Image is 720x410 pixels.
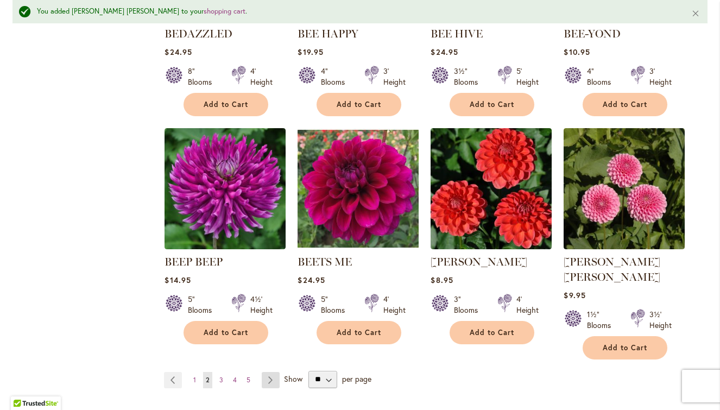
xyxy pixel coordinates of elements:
[165,47,192,57] span: $24.95
[383,66,406,87] div: 3' Height
[204,7,245,16] a: shopping cart
[431,255,527,268] a: [PERSON_NAME]
[454,66,484,87] div: 3½" Blooms
[165,255,223,268] a: BEEP BEEP
[516,66,539,87] div: 5' Height
[37,7,675,17] div: You added [PERSON_NAME] [PERSON_NAME] to your .
[193,376,196,384] span: 1
[564,27,621,40] a: BEE-YOND
[204,100,248,109] span: Add to Cart
[516,294,539,316] div: 4' Height
[284,373,302,383] span: Show
[431,275,453,285] span: $8.95
[298,241,419,251] a: BEETS ME
[587,66,617,87] div: 4" Blooms
[165,27,232,40] a: BEDAZZLED
[321,66,351,87] div: 4" Blooms
[317,321,401,344] button: Add to Cart
[317,93,401,116] button: Add to Cart
[470,100,514,109] span: Add to Cart
[165,275,191,285] span: $14.95
[583,93,667,116] button: Add to Cart
[564,241,685,251] a: BETTY ANNE
[206,376,210,384] span: 2
[603,100,647,109] span: Add to Cart
[250,66,273,87] div: 4' Height
[450,93,534,116] button: Add to Cart
[184,321,268,344] button: Add to Cart
[250,294,273,316] div: 4½' Height
[450,321,534,344] button: Add to Cart
[649,309,672,331] div: 3½' Height
[431,47,458,57] span: $24.95
[244,372,253,388] a: 5
[603,343,647,352] span: Add to Cart
[204,328,248,337] span: Add to Cart
[649,66,672,87] div: 3' Height
[8,371,39,402] iframe: Launch Accessibility Center
[188,294,218,316] div: 5" Blooms
[298,128,419,249] img: BEETS ME
[564,290,585,300] span: $9.95
[217,372,226,388] a: 3
[342,373,371,383] span: per page
[298,255,352,268] a: BEETS ME
[587,309,617,331] div: 1½" Blooms
[165,128,286,249] img: BEEP BEEP
[583,336,667,359] button: Add to Cart
[298,275,325,285] span: $24.95
[298,27,358,40] a: BEE HAPPY
[165,241,286,251] a: BEEP BEEP
[337,328,381,337] span: Add to Cart
[431,241,552,251] a: BENJAMIN MATTHEW
[564,255,660,283] a: [PERSON_NAME] [PERSON_NAME]
[247,376,250,384] span: 5
[470,328,514,337] span: Add to Cart
[431,27,483,40] a: BEE HIVE
[219,376,223,384] span: 3
[321,294,351,316] div: 5" Blooms
[454,294,484,316] div: 3" Blooms
[431,128,552,249] img: BENJAMIN MATTHEW
[564,128,685,249] img: BETTY ANNE
[298,47,323,57] span: $19.95
[383,294,406,316] div: 4' Height
[233,376,237,384] span: 4
[184,93,268,116] button: Add to Cart
[564,47,590,57] span: $10.95
[191,372,199,388] a: 1
[337,100,381,109] span: Add to Cart
[188,66,218,87] div: 8" Blooms
[230,372,239,388] a: 4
